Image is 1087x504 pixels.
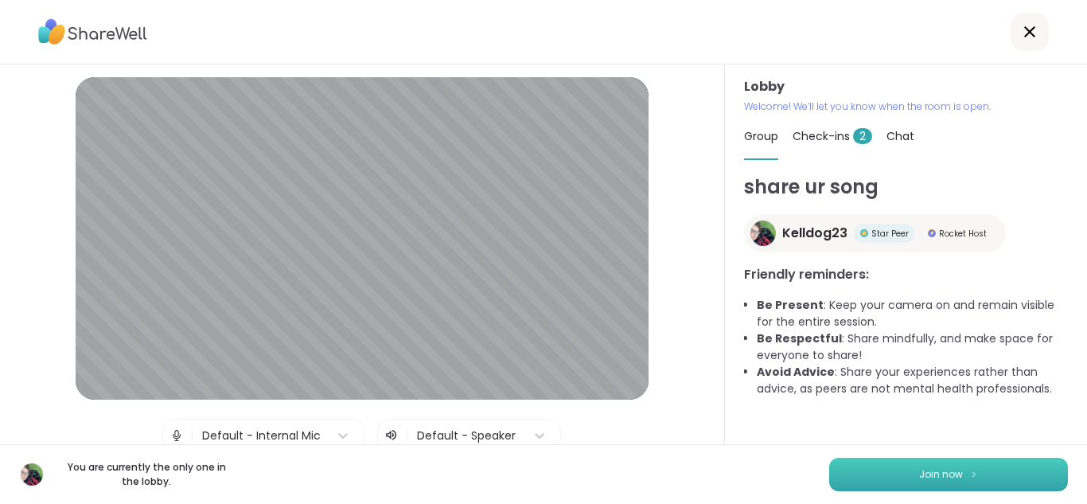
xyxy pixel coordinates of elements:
[750,221,776,246] img: Kelldog23
[853,128,872,144] span: 2
[202,428,321,444] div: Default - Internal Mic
[744,77,1068,96] h3: Lobby
[793,128,872,144] span: Check-ins
[757,330,842,346] b: Be Respectful
[860,229,868,237] img: Star Peer
[21,463,43,486] img: Kelldog23
[886,128,914,144] span: Chat
[919,467,963,482] span: Join now
[939,228,987,240] span: Rocket Host
[969,470,979,479] img: ShareWell Logomark
[928,229,936,237] img: Rocket Host
[744,100,1068,114] p: Welcome! We’ll let you know when the room is open.
[757,297,1068,330] li: : Keep your camera on and remain visible for the entire session.
[757,330,1068,364] li: : Share mindfully, and make space for everyone to share!
[782,224,847,243] span: Kelldog23
[744,214,1006,252] a: Kelldog23Kelldog23Star PeerStar PeerRocket HostRocket Host
[744,128,778,144] span: Group
[829,458,1068,491] button: Join now
[871,228,909,240] span: Star Peer
[57,460,236,489] p: You are currently the only one in the lobby.
[744,265,1068,284] h3: Friendly reminders:
[190,420,194,451] span: |
[757,364,1068,397] li: : Share your experiences rather than advice, as peers are not mental health professionals.
[757,297,824,313] b: Be Present
[757,364,835,380] b: Avoid Advice
[169,420,184,451] img: Microphone
[744,173,1068,201] h1: share ur song
[38,14,147,50] img: ShareWell Logo
[405,426,409,445] span: |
